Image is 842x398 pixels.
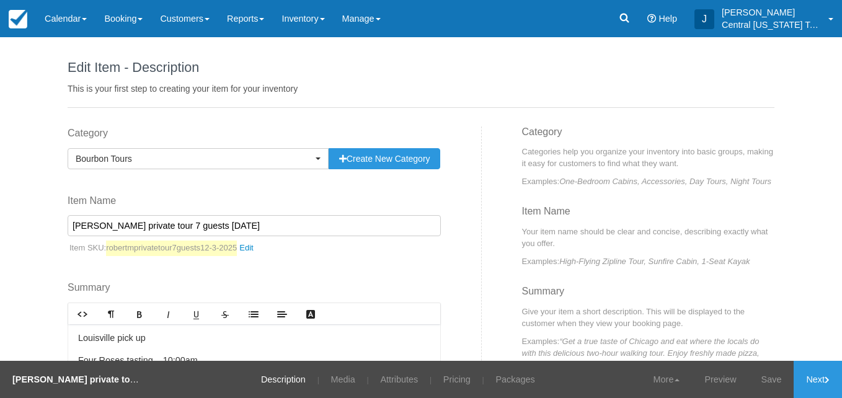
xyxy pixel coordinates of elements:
p: Examples: [522,335,775,371]
a: Media [322,361,365,398]
p: Four Roses tasting – 10:00am [78,354,430,368]
a: Packages [487,361,544,398]
h3: Summary [522,286,775,306]
a: robertmprivatetour7guests12-3-2025 [106,241,258,256]
a: More [641,361,693,398]
a: Text Color [296,304,325,324]
a: Preview [692,361,748,398]
a: HTML [68,304,97,324]
p: Categories help you organize your inventory into basic groups, making it easy for customers to fi... [522,146,775,169]
label: Summary [68,281,441,295]
em: One-Bedroom Cabins, Accessories, Day Tours, Night Tours [559,177,771,186]
p: Your item name should be clear and concise, describing exactly what you offer. [522,226,775,249]
img: checkfront-main-nav-mini-logo.png [9,10,27,29]
span: Bourbon Tours [76,153,312,165]
em: “Get a true taste of Chicago and eat where the locals do with this delicious two-hour walking tou... [522,337,760,369]
a: Italic [154,304,182,324]
a: Next [794,361,842,398]
p: This is your first step to creating your item for your inventory [68,82,774,95]
a: Pricing [434,361,480,398]
button: Create New Category [329,148,440,169]
a: Strikethrough [211,304,239,324]
a: Align [268,304,296,324]
label: Item Name [68,194,441,208]
em: High-Flying Zipline Tour, Sunfire Cabin, 1-Seat Kayak [559,257,750,266]
p: [PERSON_NAME] [722,6,821,19]
p: Give your item a short description. This will be displayed to the customer when they view your bo... [522,306,775,329]
h1: Edit Item - Description [68,60,774,75]
p: Central [US_STATE] Tours [722,19,821,31]
a: Attributes [371,361,427,398]
div: J [694,9,714,29]
input: Enter a new Item Name [68,215,441,236]
a: Format [97,304,125,324]
a: Lists [239,304,268,324]
i: Help [647,14,656,23]
p: Examples: [522,255,775,267]
strong: [PERSON_NAME] private tour 7 guests [DATE] [12,374,210,384]
h3: Item Name [522,206,775,226]
a: Underline [182,304,211,324]
a: Bold [125,304,154,324]
button: Bourbon Tours [68,148,329,169]
p: Louisville pick up [78,332,430,345]
p: Item SKU: [68,241,441,256]
h3: Category [522,126,775,146]
p: Examples: [522,175,775,187]
span: Help [658,14,677,24]
a: Save [749,361,794,398]
label: Category [68,126,441,141]
a: Description [252,361,315,398]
